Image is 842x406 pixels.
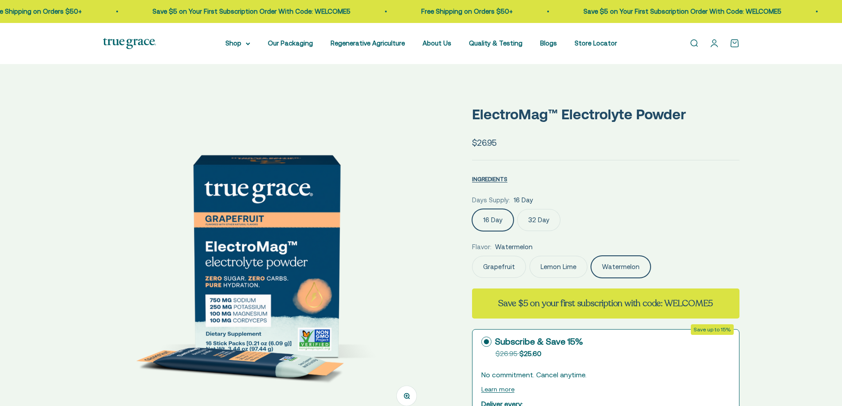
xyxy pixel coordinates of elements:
[472,174,507,184] button: INGREDIENTS
[514,195,533,205] span: 16 Day
[498,297,713,309] strong: Save $5 on your first subscription with code: WELCOME5
[472,136,497,149] sale-price: $26.95
[540,39,557,47] a: Blogs
[225,38,250,49] summary: Shop
[268,39,313,47] a: Our Packaging
[469,39,522,47] a: Quality & Testing
[495,242,533,252] span: Watermelon
[472,176,507,182] span: INGREDIENTS
[570,6,768,17] p: Save $5 on Your First Subscription Order With Code: WELCOME5
[139,6,337,17] p: Save $5 on Your First Subscription Order With Code: WELCOME5
[575,39,617,47] a: Store Locator
[423,39,451,47] a: About Us
[472,242,491,252] legend: Flavor:
[331,39,405,47] a: Regenerative Agriculture
[408,8,499,15] a: Free Shipping on Orders $50+
[472,103,739,125] p: ElectroMag™ Electrolyte Powder
[472,195,510,205] legend: Days Supply:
